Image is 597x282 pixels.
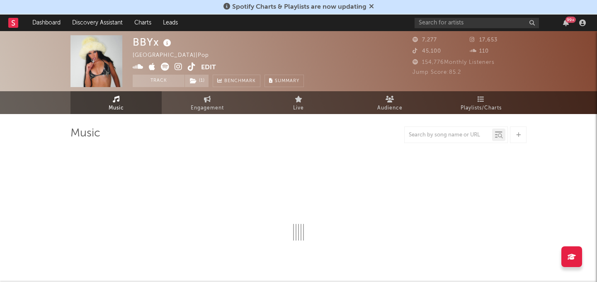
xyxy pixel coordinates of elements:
[133,75,184,87] button: Track
[70,91,162,114] a: Music
[377,103,403,113] span: Audience
[224,76,256,86] span: Benchmark
[133,35,173,49] div: BBYx
[563,19,569,26] button: 99+
[415,18,539,28] input: Search for artists
[405,132,492,139] input: Search by song name or URL
[275,79,299,83] span: Summary
[213,75,260,87] a: Benchmark
[109,103,124,113] span: Music
[27,15,66,31] a: Dashboard
[232,4,366,10] span: Spotify Charts & Playlists are now updating
[185,75,209,87] button: (1)
[413,49,441,54] span: 45,100
[265,75,304,87] button: Summary
[435,91,527,114] a: Playlists/Charts
[133,51,218,61] div: [GEOGRAPHIC_DATA] | Pop
[344,91,435,114] a: Audience
[293,103,304,113] span: Live
[413,60,495,65] span: 154,776 Monthly Listeners
[470,37,498,43] span: 17,653
[66,15,129,31] a: Discovery Assistant
[191,103,224,113] span: Engagement
[470,49,489,54] span: 110
[157,15,184,31] a: Leads
[162,91,253,114] a: Engagement
[413,37,437,43] span: 7,277
[129,15,157,31] a: Charts
[413,70,461,75] span: Jump Score: 85.2
[184,75,209,87] span: ( 1 )
[201,63,216,73] button: Edit
[461,103,502,113] span: Playlists/Charts
[369,4,374,10] span: Dismiss
[565,17,576,23] div: 99 +
[253,91,344,114] a: Live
